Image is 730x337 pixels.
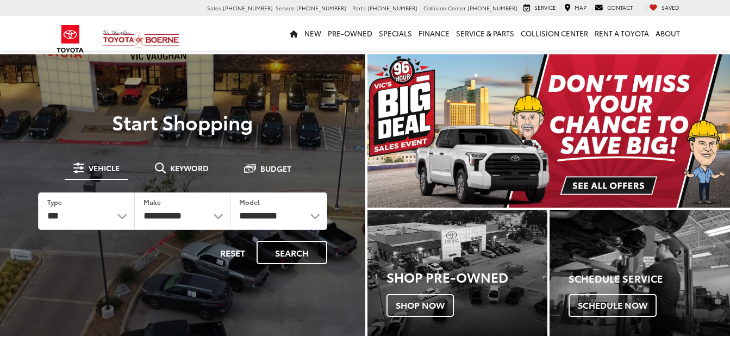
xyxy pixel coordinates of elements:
img: Toyota [50,21,91,57]
h3: Shop Pre-Owned [386,270,548,284]
a: Home [286,16,301,51]
a: Schedule Service Schedule Now [550,210,730,336]
span: [PHONE_NUMBER] [296,4,346,12]
a: About [652,16,683,51]
span: Collision Center [423,4,466,12]
label: Type [47,197,62,207]
span: Map [575,3,587,11]
span: Service [534,3,556,11]
label: Model [239,197,260,207]
a: Shop Pre-Owned Shop Now [367,210,548,336]
a: Rent a Toyota [591,16,652,51]
span: Shop Now [386,294,454,317]
a: Map [561,3,589,13]
span: Sales [207,4,221,12]
a: Service & Parts: Opens in a new tab [453,16,517,51]
img: Vic Vaughan Toyota of Boerne [102,29,180,48]
a: Contact [592,3,635,13]
div: Toyota [367,210,548,336]
label: Make [143,197,161,207]
span: [PHONE_NUMBER] [367,4,417,12]
p: Start Shopping [23,111,342,133]
span: Service [276,4,295,12]
span: Budget [260,165,291,172]
a: New [301,16,325,51]
span: Schedule Now [569,294,657,317]
a: Finance [415,16,453,51]
a: Service [521,3,559,13]
h4: Schedule Service [569,273,730,284]
a: My Saved Vehicles [646,3,682,13]
button: Search [257,241,327,264]
span: Vehicle [89,164,120,172]
a: Specials [376,16,415,51]
span: Keyword [170,164,209,172]
span: Parts [352,4,366,12]
span: Contact [607,3,633,11]
span: [PHONE_NUMBER] [467,4,517,12]
span: [PHONE_NUMBER] [223,4,273,12]
a: Pre-Owned [325,16,376,51]
div: Toyota [550,210,730,336]
span: Saved [662,3,679,11]
button: Reset [211,241,254,264]
a: Collision Center [517,16,591,51]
